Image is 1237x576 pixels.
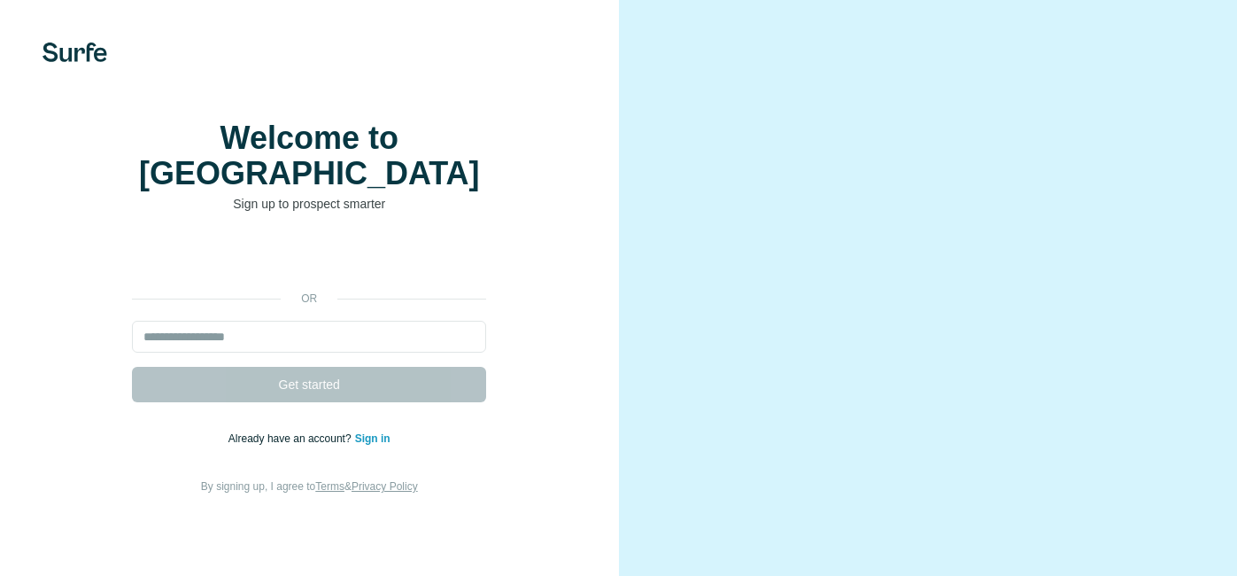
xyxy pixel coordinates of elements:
h1: Welcome to [GEOGRAPHIC_DATA] [132,121,486,191]
a: Terms [315,480,344,493]
span: By signing up, I agree to & [201,480,418,493]
img: Surfe's logo [43,43,107,62]
a: Sign in [355,432,390,445]
a: Privacy Policy [352,480,418,493]
span: Already have an account? [228,432,355,445]
iframe: Sign in with Google Button [123,239,495,278]
p: Sign up to prospect smarter [132,195,486,213]
p: or [281,291,337,307]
